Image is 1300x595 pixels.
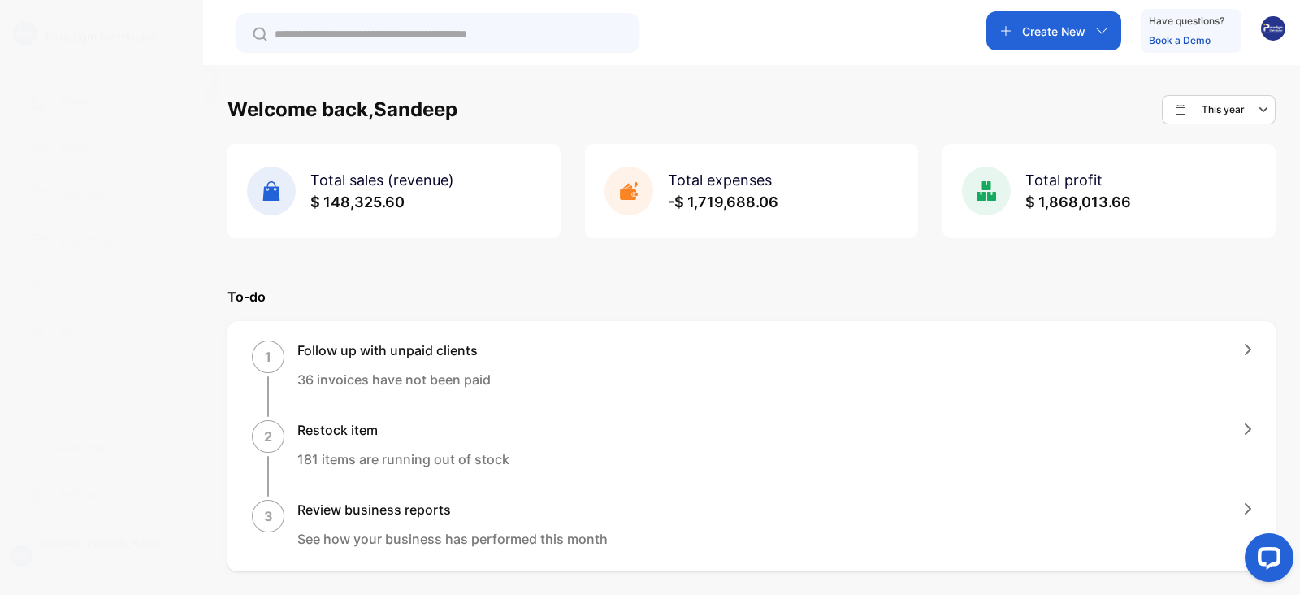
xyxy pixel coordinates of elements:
p: Reports [60,324,102,341]
p: Inventory [60,185,110,202]
button: avatar [1261,11,1285,50]
p: Referrals [58,439,106,456]
img: logo [13,21,37,46]
p: 3 [264,506,273,526]
span: Total expenses [668,172,772,189]
p: Create New [1022,23,1085,40]
p: Contacts [60,278,109,295]
p: 181 items are running out of stock [297,450,509,469]
span: $ 1,868,013.66 [1025,193,1131,211]
h1: Welcome back, Sandeep [227,95,457,124]
p: This year [1202,102,1245,117]
span: Total sales (revenue) [310,172,454,189]
p: 1 [265,347,271,367]
p: Expenses [60,232,113,249]
iframe: LiveChat chat widget [1232,527,1300,595]
h1: Follow up with unpaid clients [297,341,491,360]
img: avatar [1261,16,1285,41]
img: profile [10,545,32,567]
p: 2 [264,427,272,446]
p: See how your business has performed this month [297,529,608,549]
p: [EMAIL_ADDRESS][DOMAIN_NAME] [39,551,169,575]
a: Book a Demo [1149,34,1211,46]
button: This year [1162,95,1276,124]
p: 36 invoices have not been paid [297,370,491,389]
p: Sandeep [PERSON_NAME] [39,536,169,551]
h1: Restock item [297,420,509,440]
p: Home [60,93,91,110]
p: Sales [60,139,89,156]
p: Paradigm Distributor [45,28,156,45]
button: Create New [986,11,1121,50]
span: Total profit [1025,172,1103,189]
p: To-do [227,287,1276,306]
span: -$ 1,719,688.06 [668,193,778,211]
p: Have questions? [1149,13,1224,29]
h1: Review business reports [297,500,608,519]
p: Settings [58,485,103,502]
span: $ 148,325.60 [310,193,405,211]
